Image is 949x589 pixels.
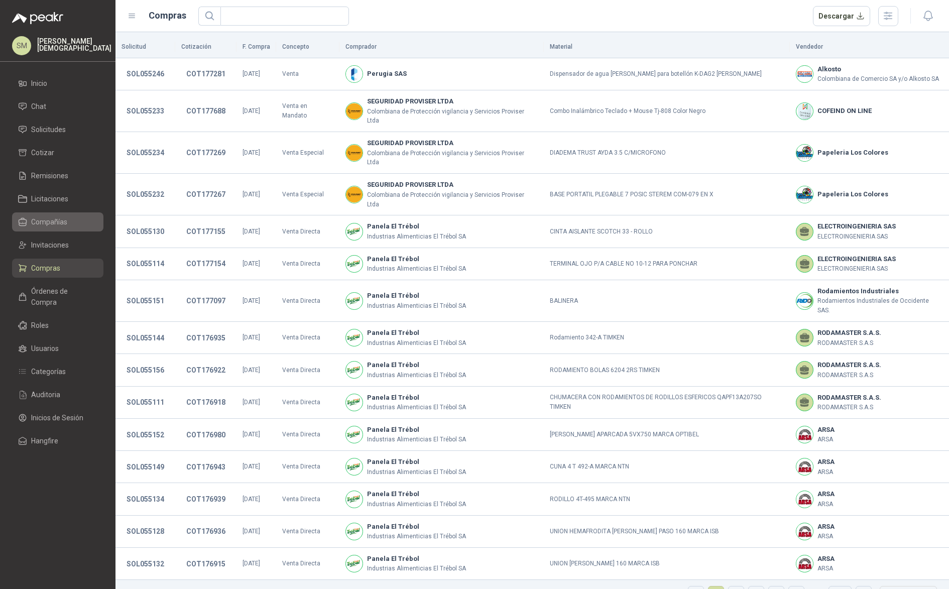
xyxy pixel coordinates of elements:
[346,362,363,378] img: Company Logo
[181,393,230,411] button: COT176918
[346,103,363,120] img: Company Logo
[181,185,230,203] button: COT177267
[817,554,835,564] b: ARSA
[243,70,260,77] span: [DATE]
[817,435,835,444] p: ARSA
[544,387,790,419] td: CHUMACERA CON RODAMIENTOS DE RODILLOS ESFERICOS QAPF13A207SO TIMKEN
[346,256,363,272] img: Company Logo
[243,431,260,438] span: [DATE]
[12,362,103,381] a: Categorías
[243,367,260,374] span: [DATE]
[544,548,790,580] td: UNION [PERSON_NAME] 160 MARCA ISB
[790,36,949,58] th: Vendedor
[544,58,790,90] td: Dispensador de agua [PERSON_NAME] para botellón K-DAG2 [PERSON_NAME]
[243,399,260,406] span: [DATE]
[12,259,103,278] a: Compras
[817,371,881,380] p: RODAMASTER S.A.S
[181,102,230,120] button: COT177688
[346,66,363,82] img: Company Logo
[367,232,466,242] p: Industrias Alimenticias El Trébol SA
[817,467,835,477] p: ARSA
[276,90,339,132] td: Venta en Mandato
[367,457,466,467] b: Panela El Trébol
[817,189,888,199] b: Papeleria Los Colores
[796,555,813,572] img: Company Logo
[339,36,544,58] th: Comprador
[817,148,888,158] b: Papeleria Los Colores
[31,389,60,400] span: Auditoria
[367,264,466,274] p: Industrias Alimenticias El Trébol SA
[367,149,538,168] p: Colombiana de Protección vigilancia y Servicios Proviser Ltda
[367,360,466,370] b: Panela El Trébol
[817,522,835,532] b: ARSA
[31,366,66,377] span: Categorías
[12,120,103,139] a: Solicitudes
[276,548,339,580] td: Venta Directa
[817,328,881,338] b: RODAMASTER S.A.S.
[12,408,103,427] a: Inicios de Sesión
[367,301,466,311] p: Industrias Alimenticias El Trébol SA
[276,516,339,548] td: Venta Directa
[276,280,339,322] td: Venta Directa
[122,458,169,476] button: SOL055149
[346,458,363,475] img: Company Logo
[817,296,943,315] p: Rodamientos Industriales de Occidente SAS.
[796,293,813,309] img: Company Logo
[122,426,169,444] button: SOL055152
[817,74,939,84] p: Colombiana de Comercio SA y/o Alkosto SA
[122,522,169,540] button: SOL055128
[122,65,169,83] button: SOL055246
[122,144,169,162] button: SOL055234
[31,216,67,227] span: Compañías
[367,489,466,499] b: Panela El Trébol
[181,361,230,379] button: COT176922
[37,38,111,52] p: [PERSON_NAME] [DEMOGRAPHIC_DATA]
[346,293,363,309] img: Company Logo
[276,248,339,280] td: Venta Directa
[367,96,538,106] b: SEGURIDAD PROVISER LTDA
[796,145,813,161] img: Company Logo
[122,329,169,347] button: SOL055144
[817,360,881,370] b: RODAMASTER S.A.S.
[544,215,790,248] td: CINTA AISLANTE SCOTCH 33 - ROLLO
[796,426,813,443] img: Company Logo
[817,338,881,348] p: RODAMASTER S.A.S
[367,291,466,301] b: Panela El Trébol
[796,491,813,508] img: Company Logo
[817,532,835,541] p: ARSA
[346,491,363,508] img: Company Logo
[12,431,103,450] a: Hangfire
[544,280,790,322] td: BALINERA
[236,36,276,58] th: F. Compra
[544,132,790,174] td: DIADEMA TRUST AYDA 3.5 C/MICROFONO
[122,555,169,573] button: SOL055132
[276,36,339,58] th: Concepto
[367,69,407,79] b: Perugia SAS
[346,145,363,161] img: Company Logo
[181,65,230,83] button: COT177281
[276,419,339,451] td: Venta Directa
[12,339,103,358] a: Usuarios
[544,322,790,354] td: Rodamiento 342-A TIMKEN
[12,97,103,116] a: Chat
[181,555,230,573] button: COT176915
[243,297,260,304] span: [DATE]
[817,500,835,509] p: ARSA
[367,254,466,264] b: Panela El Trébol
[276,387,339,419] td: Venta Directa
[12,316,103,335] a: Roles
[122,292,169,310] button: SOL055151
[817,425,835,435] b: ARSA
[12,235,103,255] a: Invitaciones
[367,435,466,444] p: Industrias Alimenticias El Trébol SA
[817,393,881,403] b: RODAMASTER S.A.S.
[544,36,790,58] th: Material
[346,186,363,203] img: Company Logo
[276,132,339,174] td: Venta Especial
[31,343,59,354] span: Usuarios
[544,483,790,515] td: RODILLO 4T-495 MARCA NTN
[181,292,230,310] button: COT177097
[181,426,230,444] button: COT176980
[122,102,169,120] button: SOL055233
[243,191,260,198] span: [DATE]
